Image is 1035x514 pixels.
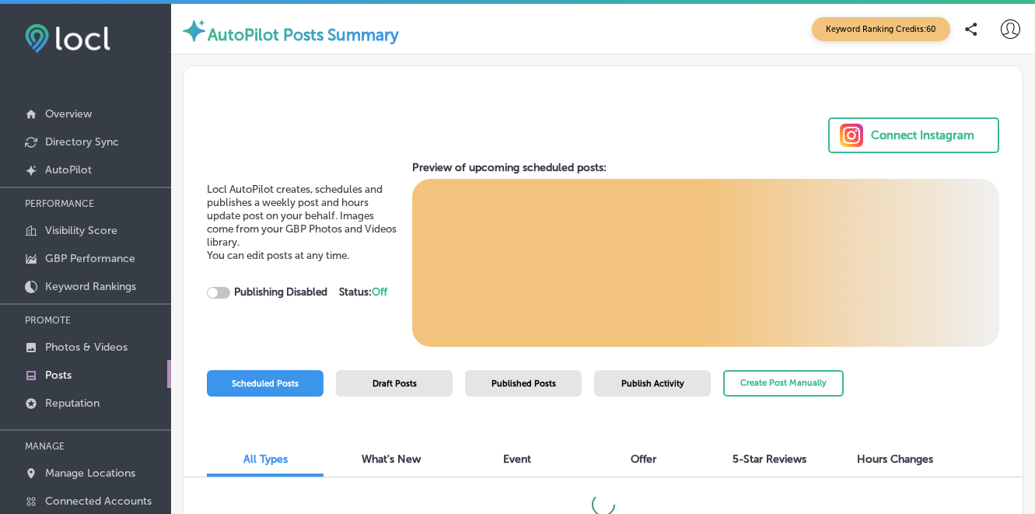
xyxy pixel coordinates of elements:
[362,453,421,466] span: What's New
[723,370,844,397] button: Create Post Manually
[857,453,933,466] span: Hours Changes
[208,25,399,44] label: AutoPilot Posts Summary
[871,124,974,147] div: Connect Instagram
[207,249,349,262] span: You can edit posts at any time.
[812,17,950,41] span: Keyword Ranking Credits: 60
[631,453,656,466] span: Offer
[232,379,299,389] span: Scheduled Posts
[207,183,397,249] span: Locl AutoPilot creates, schedules and publishes a weekly post and hours update post on your behal...
[621,379,684,389] span: Publish Activity
[45,107,92,121] p: Overview
[733,453,806,466] span: 5-Star Reviews
[45,280,136,293] p: Keyword Rankings
[243,453,288,466] span: All Types
[180,17,208,44] img: autopilot-icon
[45,252,135,265] p: GBP Performance
[45,467,135,480] p: Manage Locations
[45,224,117,237] p: Visibility Score
[25,24,110,53] img: fda3e92497d09a02dc62c9cd864e3231.png
[339,285,387,299] strong: Status:
[372,379,417,389] span: Draft Posts
[45,135,119,149] p: Directory Sync
[45,163,92,177] p: AutoPilot
[372,285,387,299] span: Off
[45,397,100,410] p: Reputation
[234,285,327,299] strong: Publishing Disabled
[45,369,72,382] p: Posts
[491,379,556,389] span: Published Posts
[45,495,152,508] p: Connected Accounts
[828,117,999,153] button: Connect Instagram
[412,161,999,174] h3: Preview of upcoming scheduled posts:
[503,453,531,466] span: Event
[45,341,128,354] p: Photos & Videos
